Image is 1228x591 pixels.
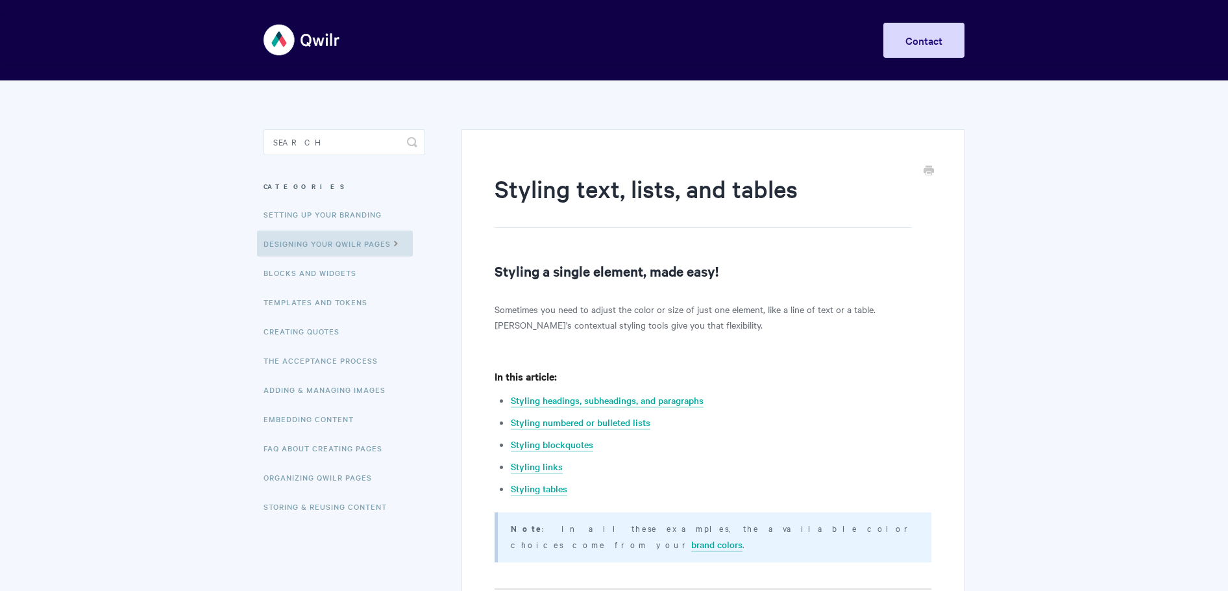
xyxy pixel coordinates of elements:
[264,435,392,461] a: FAQ About Creating Pages
[264,318,349,344] a: Creating Quotes
[264,16,341,64] img: Qwilr Help Center
[883,23,964,58] a: Contact
[264,201,391,227] a: Setting up your Branding
[264,129,425,155] input: Search
[264,347,387,373] a: The Acceptance Process
[264,406,363,432] a: Embedding Content
[511,460,563,474] a: Styling links
[264,377,395,403] a: Adding & Managing Images
[511,438,593,452] a: Styling blockquotes
[495,369,557,383] strong: In this article:
[264,494,397,520] a: Storing & Reusing Content
[495,172,912,228] h1: Styling text, lists, and tables
[264,464,382,490] a: Organizing Qwilr Pages
[511,482,567,496] a: Styling tables
[264,260,366,286] a: Blocks and Widgets
[257,231,413,257] a: Designing Your Qwilr Pages
[511,416,650,430] a: Styling numbered or bulleted lists
[264,289,377,315] a: Templates and Tokens
[495,301,931,333] p: Sometimes you need to adjust the color or size of just one element, like a line of text or a tabl...
[511,394,704,408] a: Styling headings, subheadings, and paragraphs
[691,538,743,552] a: brand colors
[495,260,931,281] h2: Styling a single element, made easy!
[264,175,425,198] h3: Categories
[511,522,542,534] b: Note
[924,164,934,179] a: Print this Article
[511,520,915,552] p: : In all these examples, the available color choices come from your .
